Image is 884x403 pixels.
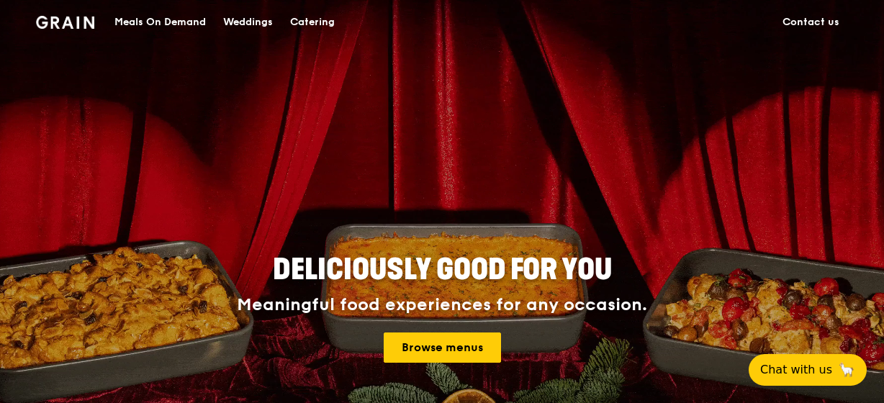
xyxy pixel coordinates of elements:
button: Chat with us🦙 [749,354,867,386]
a: Weddings [215,1,281,44]
div: Meals On Demand [114,1,206,44]
span: Chat with us [760,361,832,379]
div: Weddings [223,1,273,44]
div: Meaningful food experiences for any occasion. [183,295,701,315]
span: Deliciously good for you [273,253,612,287]
a: Contact us [774,1,848,44]
img: Grain [36,16,94,29]
span: 🦙 [838,361,855,379]
a: Catering [281,1,343,44]
div: Catering [290,1,335,44]
a: Browse menus [384,332,501,363]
